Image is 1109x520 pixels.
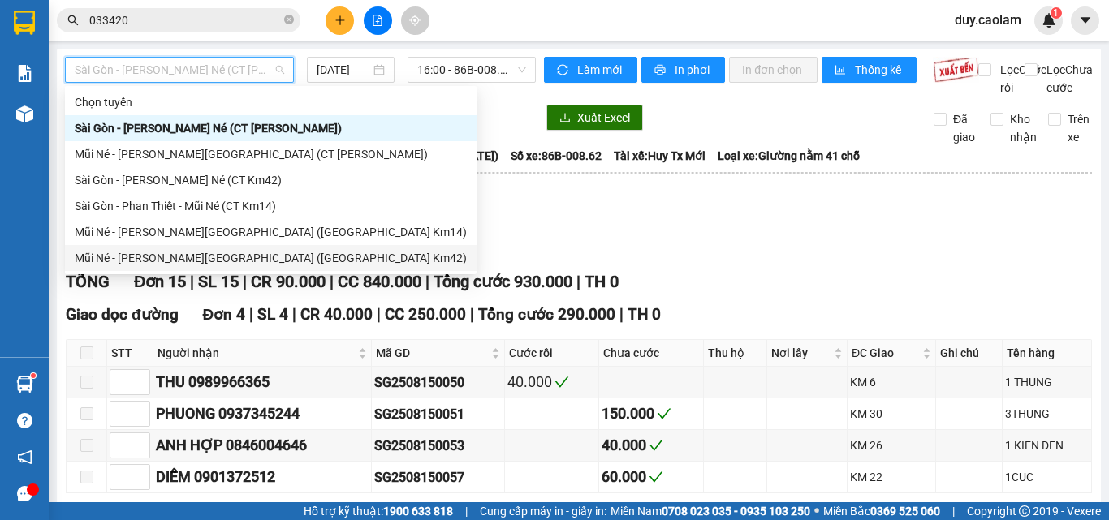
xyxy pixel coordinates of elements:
span: file-add [372,15,383,26]
input: Tìm tên, số ĐT hoặc mã đơn [89,11,281,29]
img: icon-new-feature [1042,13,1056,28]
span: plus [334,15,346,26]
img: solution-icon [16,65,33,82]
span: Người nhận [158,344,355,362]
span: Đơn 15 [134,272,186,291]
button: aim [401,6,429,35]
span: | [249,305,253,324]
button: In đơn chọn [729,57,818,83]
span: Số xe: 86B-008.62 [511,147,602,165]
button: file-add [364,6,392,35]
span: Tài xế: Huy Tx Mới [614,147,706,165]
button: printerIn phơi [641,57,725,83]
b: BIÊN NHẬN GỬI HÀNG HÓA [105,24,156,156]
span: | [576,272,580,291]
th: Tên hàng [1003,340,1092,367]
span: Đơn 4 [203,305,246,324]
span: Xuất Excel [577,109,630,127]
span: CR 90.000 [251,272,326,291]
div: Mũi Né - Phan Thiết - Sài Gòn (CT Ông Đồn) [65,141,477,167]
span: aim [409,15,421,26]
span: Sài Gòn - Phan Thiết - Mũi Né (CT Ông Đồn) [75,58,284,82]
span: Thống kê [855,61,904,79]
th: Thu hộ [704,340,767,367]
div: Sài Gòn - [PERSON_NAME] Né (CT Km42) [75,171,467,189]
span: question-circle [17,413,32,428]
th: STT [107,340,153,367]
span: In phơi [675,61,712,79]
span: search [67,15,79,26]
div: Mũi Né - Phan Thiết - Sài Gòn (CT Km14) [65,219,477,245]
div: 1CUC [1005,468,1089,486]
th: Ghi chú [936,340,1003,367]
span: 16:00 - 86B-008.62 [417,58,526,82]
span: ⚪️ [814,508,819,514]
div: KM 26 [850,436,933,454]
span: CC 250.000 [385,305,466,324]
span: Miền Bắc [823,502,940,520]
button: downloadXuất Excel [546,105,643,131]
div: Sài Gòn - Phan Thiết - Mũi Né (CT Km14) [75,197,467,215]
button: bar-chartThống kê [822,57,917,83]
div: DIỄM 0901372512 [156,466,369,488]
span: Cung cấp máy in - giấy in: [480,502,606,520]
span: Lọc Cước rồi [994,61,1049,97]
div: SG2508150050 [374,372,502,393]
div: 1 KIEN DEN [1005,436,1089,454]
span: copyright [1019,505,1030,517]
strong: 0369 525 060 [870,505,940,518]
span: bar-chart [835,64,848,77]
span: duy.caolam [942,10,1034,30]
span: | [377,305,381,324]
span: Đã giao [947,110,982,146]
div: 3THUNG [1005,405,1089,423]
div: 60.000 [602,466,701,488]
div: SG2508150053 [374,436,502,456]
img: logo.jpg [176,20,215,59]
span: Tổng cước 290.000 [478,305,615,324]
span: Kho nhận [1003,110,1043,146]
span: TH 0 [585,272,619,291]
span: notification [17,449,32,465]
span: Mã GD [376,344,488,362]
span: SL 15 [198,272,239,291]
span: Làm mới [577,61,624,79]
img: logo-vxr [14,11,35,35]
div: Mũi Né - [PERSON_NAME][GEOGRAPHIC_DATA] (CT [PERSON_NAME]) [75,145,467,163]
span: Giao dọc đường [66,305,179,324]
div: 150.000 [602,402,701,425]
span: close-circle [284,15,294,24]
span: ĐC Giao [852,344,919,362]
span: | [330,272,334,291]
sup: 1 [1051,7,1062,19]
img: warehouse-icon [16,376,33,393]
span: | [465,502,468,520]
span: Tổng cước 930.000 [434,272,572,291]
div: Sài Gòn - Phan Thiết - Mũi Né (CT Km42) [65,167,477,193]
div: THU 0989966365 [156,371,369,393]
input: 15/08/2025 [317,61,370,79]
div: Chọn tuyến [75,93,467,111]
span: check [649,470,663,484]
th: Chưa cước [599,340,705,367]
b: [PERSON_NAME] [20,105,92,181]
div: KM 30 [850,405,933,423]
div: Mũi Né - [PERSON_NAME][GEOGRAPHIC_DATA] ([GEOGRAPHIC_DATA] Km14) [75,223,467,241]
div: Sài Gòn - [PERSON_NAME] Né (CT [PERSON_NAME]) [75,119,467,137]
span: CC 840.000 [338,272,421,291]
div: 1 THUNG [1005,373,1089,391]
span: Lọc Chưa cước [1040,61,1095,97]
span: sync [557,64,571,77]
span: | [470,305,474,324]
th: Cước rồi [505,340,599,367]
span: Nơi lấy [771,344,831,362]
td: SG2508150051 [372,398,505,430]
span: TỔNG [66,272,110,291]
span: TH 0 [628,305,661,324]
div: PHUONG 0937345244 [156,402,369,425]
div: ANH HỢP 0846004646 [156,434,369,457]
div: Mũi Né - Phan Thiết - Sài Gòn (CT Km42) [65,245,477,271]
span: Miền Nam [611,502,810,520]
span: close-circle [284,13,294,28]
span: caret-down [1078,13,1093,28]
